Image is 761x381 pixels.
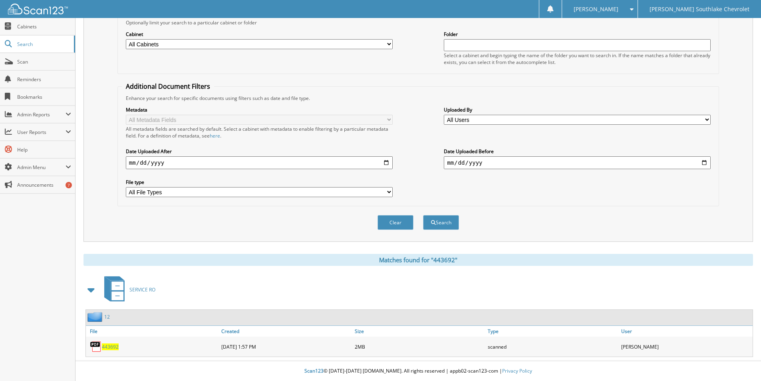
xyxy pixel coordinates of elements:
div: scanned [486,339,619,355]
div: Enhance your search for specific documents using filters such as date and file type. [122,95,715,102]
label: Cabinet [126,31,393,38]
a: File [86,326,219,337]
a: User [619,326,753,337]
span: [PERSON_NAME] Southlake Chevrolet [650,7,749,12]
span: Admin Reports [17,111,66,118]
img: PDF.png [90,341,102,353]
span: Search [17,41,70,48]
a: Size [353,326,486,337]
div: [PERSON_NAME] [619,339,753,355]
a: here [210,132,220,139]
label: Uploaded By [444,106,711,113]
span: Scan [17,58,71,65]
div: [DATE] 1:57 PM [219,339,353,355]
span: Help [17,146,71,153]
div: All metadata fields are searched by default. Select a cabinet with metadata to enable filtering b... [126,126,393,139]
div: Select a cabinet and begin typing the name of the folder you want to search in. If the name match... [444,52,711,66]
label: Date Uploaded Before [444,148,711,155]
span: Bookmarks [17,94,71,100]
span: Admin Menu [17,164,66,171]
label: Metadata [126,106,393,113]
div: Matches found for "443692" [83,254,753,266]
img: scan123-logo-white.svg [8,4,68,14]
a: Created [219,326,353,337]
a: Privacy Policy [502,367,532,374]
span: SERVICE RO [129,286,155,293]
div: Optionally limit your search to a particular cabinet or folder [122,19,715,26]
a: 443692 [102,343,119,350]
label: Date Uploaded After [126,148,393,155]
legend: Additional Document Filters [122,82,214,91]
input: end [444,156,711,169]
img: folder2.png [87,312,104,322]
a: SERVICE RO [99,274,155,305]
span: Announcements [17,182,71,188]
span: Reminders [17,76,71,83]
button: Clear [378,215,413,230]
label: Folder [444,31,711,38]
a: Type [486,326,619,337]
a: 12 [104,313,110,320]
label: File type [126,179,393,186]
span: Scan123 [304,367,324,374]
div: © [DATE]-[DATE] [DOMAIN_NAME]. All rights reserved | appb02-scan123-com | [76,361,761,381]
input: start [126,156,393,169]
span: [PERSON_NAME] [574,7,618,12]
div: 7 [66,182,72,188]
div: 2MB [353,339,486,355]
span: User Reports [17,129,66,136]
button: Search [423,215,459,230]
span: Cabinets [17,23,71,30]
